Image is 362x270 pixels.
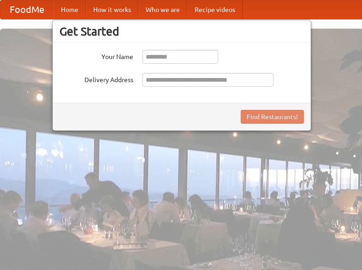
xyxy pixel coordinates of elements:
[59,50,133,61] label: Your Name
[0,0,53,19] a: FoodMe
[241,110,304,124] button: Find Restaurants!
[59,73,133,84] label: Delivery Address
[59,24,304,38] h3: Get Started
[187,0,243,19] a: Recipe videos
[53,0,86,19] a: Home
[86,0,138,19] a: How it works
[138,0,187,19] a: Who we are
